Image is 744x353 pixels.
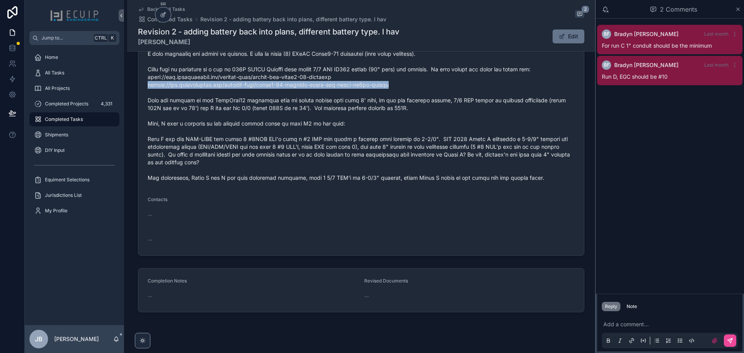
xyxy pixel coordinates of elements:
a: Completed Projects4,331 [29,97,119,111]
span: For run C 1" conduit should be the minimum [602,42,712,49]
a: Home [29,50,119,64]
span: All Projects [45,85,70,91]
span: -- [364,293,369,300]
h1: Revision 2 - adding battery back into plans, different battery type. I hav [138,26,400,37]
span: Back to All Tasks [147,6,185,12]
a: All Projects [29,81,119,95]
span: Completed Tasks [147,15,193,23]
img: App logo [50,9,99,22]
span: Home [45,54,58,60]
span: Jurisdictions List [45,192,82,198]
button: 2 [575,10,584,19]
span: Last month [704,62,728,68]
span: Ctrl [94,34,108,42]
span: All Tasks [45,70,64,76]
div: scrollable content [25,45,124,228]
span: Completed Tasks [45,116,83,122]
span: Run D, EGC should be #10 [602,73,668,80]
span: Contacts [148,196,167,202]
a: My Profile [29,204,119,218]
span: Completion Notes [148,278,187,284]
span: Bradyn [PERSON_NAME] [614,30,679,38]
a: Completed Tasks [138,15,193,23]
span: Equiment Selections [45,177,90,183]
a: DIY Input [29,143,119,157]
span: Last month [704,31,728,37]
span: Bradyn [PERSON_NAME] [614,61,679,69]
span: -- [148,236,152,244]
span: K [109,35,115,41]
button: Jump to...CtrlK [29,31,119,45]
span: JB [35,334,43,344]
a: Shipments [29,128,119,142]
a: All Tasks [29,66,119,80]
a: Completed Tasks [29,112,119,126]
div: Note [627,303,637,310]
div: 4,331 [98,99,115,108]
a: Equiment Selections [29,173,119,187]
span: DIY Input [45,147,65,153]
button: Note [623,302,640,311]
span: Revised Documents [364,278,408,284]
button: Reply [602,302,620,311]
p: [PERSON_NAME] [54,335,99,343]
a: Back to All Tasks [138,6,185,12]
span: Shipments [45,132,68,138]
span: BF [604,62,610,68]
a: Jurisdictions List [29,188,119,202]
span: Completed Projects [45,101,88,107]
span: Loremips 8 - dolors ametcon adip elit seddo, eiusmodte incidid utla. E dolo magnaaliq eni admini ... [148,34,575,182]
a: Revision 2 - adding battery back into plans, different battery type. I hav [200,15,386,23]
strong: [PERSON_NAME] [138,37,400,46]
span: 2 Comments [660,5,697,14]
span: My Profile [45,208,67,214]
span: -- [148,211,152,219]
span: Jump to... [41,35,91,41]
span: -- [148,293,152,300]
button: Edit [553,29,584,43]
span: 2 [581,5,589,13]
span: BF [604,31,610,37]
